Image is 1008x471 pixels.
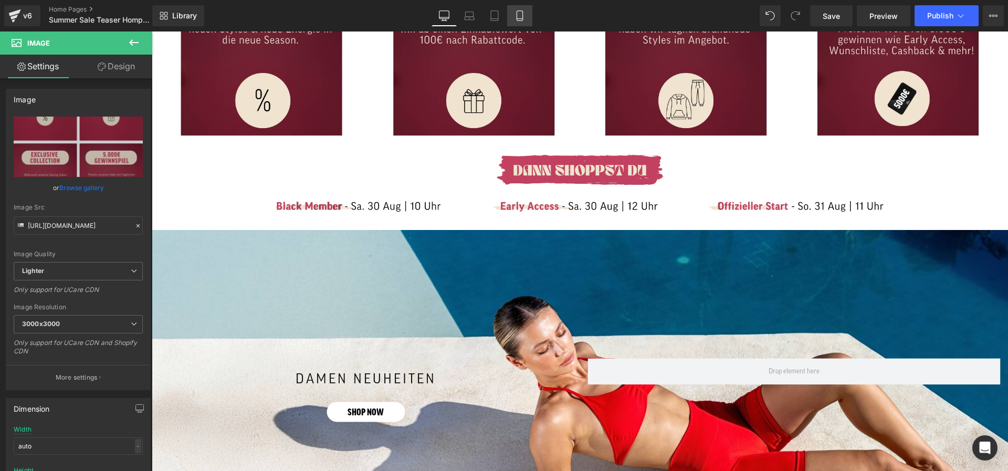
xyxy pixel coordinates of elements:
[14,399,50,413] div: Dimension
[760,5,781,26] button: Undo
[21,9,34,23] div: v6
[457,5,482,26] a: Laptop
[482,5,507,26] a: Tablet
[6,365,150,390] button: More settings
[22,267,44,275] b: Lighter
[135,439,141,453] div: -
[4,5,40,26] a: v6
[14,250,143,258] div: Image Quality
[152,5,204,26] a: New Library
[14,426,31,433] div: Width
[432,5,457,26] a: Desktop
[14,303,143,311] div: Image Resolution
[14,204,143,211] div: Image Src
[14,216,143,235] input: Link
[972,435,997,460] div: Open Intercom Messenger
[56,373,98,382] p: More settings
[983,5,1004,26] button: More
[785,5,806,26] button: Redo
[14,286,143,301] div: Only support for UCare CDN
[196,371,232,390] span: SHOP NOW
[175,370,253,391] a: SHOP NOW
[144,342,285,355] span: Damen Neuheiten
[27,39,50,47] span: Image
[823,11,840,22] span: Save
[869,11,898,22] span: Preview
[14,182,143,193] div: or
[59,179,104,197] a: Browse gallery
[49,16,150,24] span: Summer Sale Teaser Hompage
[857,5,910,26] a: Preview
[915,5,979,26] button: Publish
[507,5,532,26] a: Mobile
[22,320,60,328] b: 3000x3000
[14,339,143,362] div: Only support for UCare CDN and Shopify CDN
[14,437,143,455] input: auto
[49,5,170,14] a: Home Pages
[78,55,154,78] a: Design
[14,89,36,104] div: Image
[927,12,953,20] span: Publish
[172,11,197,20] span: Library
